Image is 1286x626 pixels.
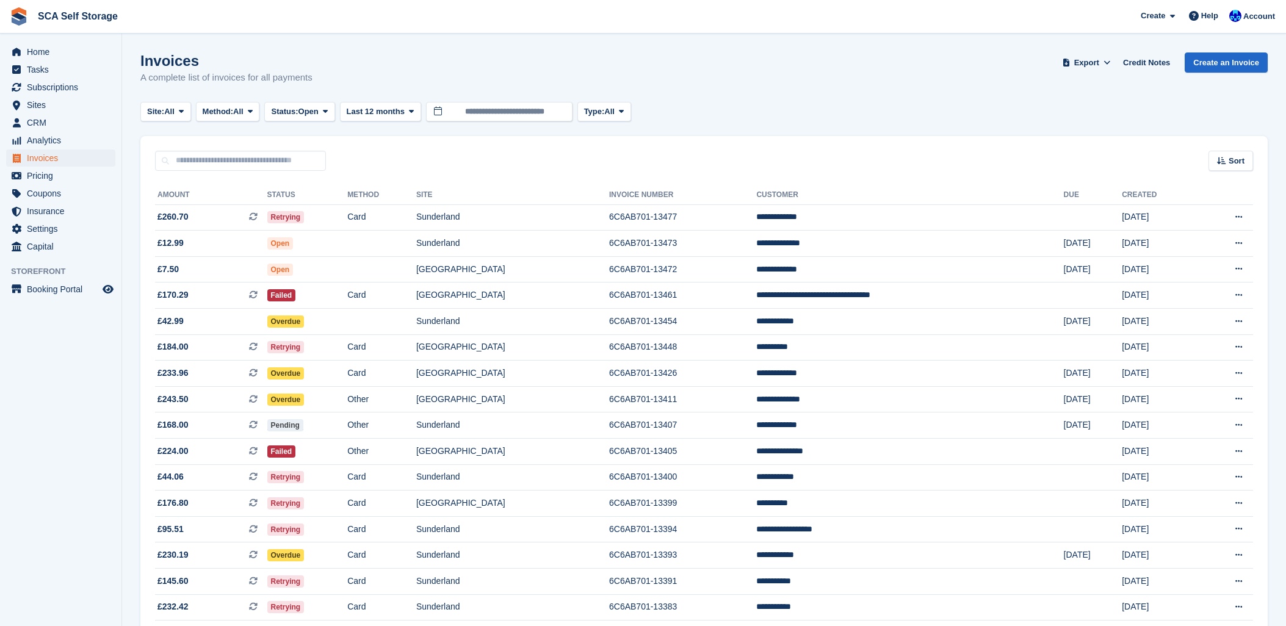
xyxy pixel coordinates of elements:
td: Sunderland [416,569,609,595]
span: Analytics [27,132,100,149]
td: [DATE] [1122,464,1197,491]
span: £243.50 [157,393,189,406]
button: Export [1060,52,1113,73]
span: Help [1201,10,1218,22]
td: [DATE] [1122,204,1197,231]
td: [DATE] [1122,256,1197,282]
td: 6C6AB701-13411 [609,386,756,412]
span: £184.00 [157,340,189,353]
span: Booking Portal [27,281,100,298]
td: [DATE] [1064,412,1122,439]
span: Account [1243,10,1275,23]
span: Site: [147,106,164,118]
img: stora-icon-8386f47178a22dfd0bd8f6a31ec36ba5ce8667c1dd55bd0f319d3a0aa187defe.svg [10,7,28,26]
span: Open [267,237,294,250]
span: Overdue [267,549,305,561]
span: Method: [203,106,234,118]
span: Storefront [11,265,121,278]
td: [DATE] [1122,569,1197,595]
td: 6C6AB701-13394 [609,516,756,542]
a: menu [6,114,115,131]
span: Pricing [27,167,100,184]
a: menu [6,167,115,184]
td: 6C6AB701-13399 [609,491,756,517]
th: Method [347,185,416,205]
td: Card [347,594,416,621]
a: menu [6,61,115,78]
td: [DATE] [1064,231,1122,257]
span: All [164,106,175,118]
td: [DATE] [1122,361,1197,387]
span: £224.00 [157,445,189,458]
p: A complete list of invoices for all payments [140,71,312,85]
td: Sunderland [416,204,609,231]
span: CRM [27,114,100,131]
td: [DATE] [1122,334,1197,361]
span: £260.70 [157,210,189,223]
span: All [233,106,244,118]
span: Tasks [27,61,100,78]
span: £233.96 [157,367,189,380]
span: Retrying [267,523,305,536]
td: 6C6AB701-13472 [609,256,756,282]
td: [DATE] [1122,594,1197,621]
td: Card [347,569,416,595]
td: [DATE] [1122,542,1197,569]
button: Status: Open [264,102,334,122]
button: Last 12 months [340,102,421,122]
a: menu [6,185,115,202]
span: Overdue [267,394,305,406]
span: Overdue [267,367,305,380]
span: Type: [584,106,605,118]
td: 6C6AB701-13448 [609,334,756,361]
td: [DATE] [1122,231,1197,257]
th: Amount [155,185,267,205]
span: Create [1141,10,1165,22]
td: [GEOGRAPHIC_DATA] [416,361,609,387]
a: SCA Self Storage [33,6,123,26]
td: Card [347,516,416,542]
a: Preview store [101,282,115,297]
td: [DATE] [1122,491,1197,517]
span: £170.29 [157,289,189,301]
span: £7.50 [157,263,179,276]
td: Sunderland [416,231,609,257]
span: Settings [27,220,100,237]
td: 6C6AB701-13454 [609,309,756,335]
span: £176.80 [157,497,189,509]
td: 6C6AB701-13477 [609,204,756,231]
span: £95.51 [157,523,184,536]
td: Card [347,464,416,491]
td: 6C6AB701-13383 [609,594,756,621]
td: [DATE] [1064,309,1122,335]
td: Card [347,542,416,569]
span: Capital [27,238,100,255]
span: £145.60 [157,575,189,588]
td: Sunderland [416,516,609,542]
td: [DATE] [1064,542,1122,569]
td: [DATE] [1064,256,1122,282]
span: Subscriptions [27,79,100,96]
td: Card [347,361,416,387]
span: Retrying [267,211,305,223]
button: Method: All [196,102,260,122]
span: £168.00 [157,419,189,431]
a: menu [6,281,115,298]
td: Card [347,204,416,231]
td: [DATE] [1122,386,1197,412]
td: 6C6AB701-13400 [609,464,756,491]
td: [GEOGRAPHIC_DATA] [416,491,609,517]
span: Retrying [267,471,305,483]
td: 6C6AB701-13405 [609,439,756,465]
td: 6C6AB701-13391 [609,569,756,595]
span: Failed [267,289,296,301]
td: [GEOGRAPHIC_DATA] [416,386,609,412]
span: Pending [267,419,303,431]
td: Card [347,334,416,361]
td: [DATE] [1122,516,1197,542]
span: Coupons [27,185,100,202]
td: [GEOGRAPHIC_DATA] [416,334,609,361]
td: 6C6AB701-13461 [609,282,756,309]
span: Retrying [267,575,305,588]
th: Customer [756,185,1063,205]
